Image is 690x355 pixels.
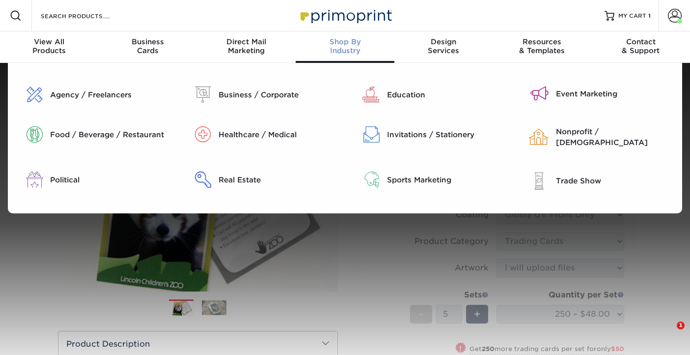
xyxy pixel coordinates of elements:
a: DesignServices [394,31,493,63]
span: MY CART [618,12,646,20]
div: Marketing [197,37,296,55]
div: Nonprofit / [DEMOGRAPHIC_DATA] [556,126,675,148]
div: Business / Corporate [219,89,337,100]
a: BusinessCards [99,31,197,63]
div: & Templates [493,37,592,55]
span: Contact [591,37,690,46]
a: Event Marketing [521,87,675,101]
div: Education [387,89,506,100]
a: Shop ByIndustry [296,31,394,63]
a: Agency / Freelancers [15,87,169,103]
div: Cards [99,37,197,55]
div: Healthcare / Medical [219,129,337,140]
div: Industry [296,37,394,55]
a: Business / Corporate [184,87,337,103]
span: Resources [493,37,592,46]
a: Sports Marketing [353,172,506,188]
div: Real Estate [219,175,337,185]
a: Trade Show [521,172,675,190]
a: Political [15,172,169,188]
img: Primoprint [296,5,394,26]
a: Invitations / Stationery [353,126,506,143]
div: Trade Show [556,176,675,186]
a: Direct MailMarketing [197,31,296,63]
a: Food / Beverage / Restaurant [15,126,169,143]
div: Political [50,175,169,185]
input: SEARCH PRODUCTS..... [40,10,136,22]
a: Real Estate [184,172,337,188]
div: Sports Marketing [387,175,506,185]
a: Education [353,87,506,103]
a: Healthcare / Medical [184,126,337,143]
span: Shop By [296,37,394,46]
div: Agency / Freelancers [50,89,169,100]
iframe: Intercom live chat [657,322,680,345]
div: & Support [591,37,690,55]
span: 1 [648,12,651,19]
div: Event Marketing [556,89,675,99]
span: Design [394,37,493,46]
span: Business [99,37,197,46]
a: Resources& Templates [493,31,592,63]
div: Food / Beverage / Restaurant [50,129,169,140]
div: Services [394,37,493,55]
span: 1 [677,322,685,329]
a: Contact& Support [591,31,690,63]
a: Nonprofit / [DEMOGRAPHIC_DATA] [521,126,675,148]
div: Invitations / Stationery [387,129,506,140]
span: Direct Mail [197,37,296,46]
